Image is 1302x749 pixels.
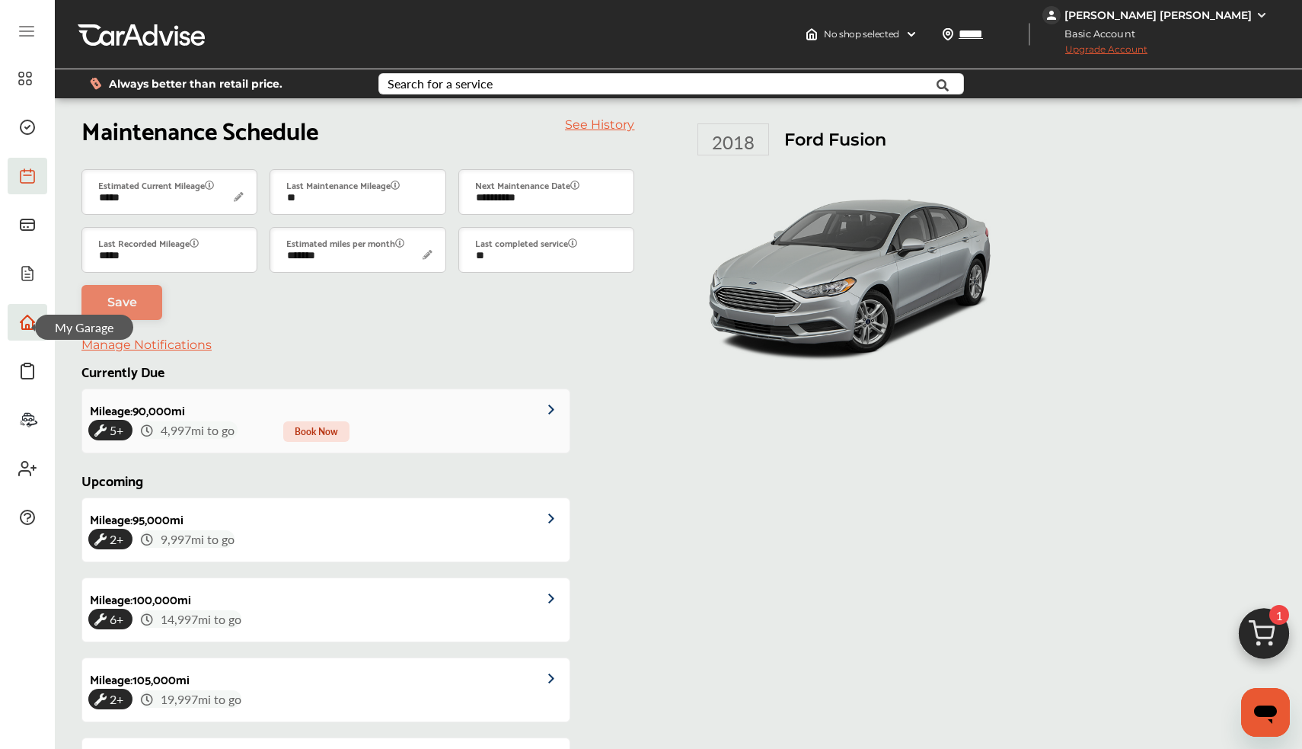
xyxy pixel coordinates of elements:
[107,295,137,309] span: Save
[82,498,570,562] a: Mileage:95,000mi2+ 9,997mi to go
[107,687,126,711] span: 2+
[697,162,1002,390] img: 12239_st0640_046.jpg
[1042,43,1147,62] span: Upgrade Account
[1269,605,1289,625] span: 1
[81,468,143,491] span: Upcoming
[82,658,190,689] div: Mileage : 105,000 mi
[697,123,769,155] div: 2018
[286,177,400,193] label: Last Maintenance Mileage
[82,389,570,453] a: Mileage:90,000mi5+ 4,997mi to go Book Now
[548,514,570,524] img: grCAAAAAElFTkSuQmCC
[1029,23,1030,46] img: header-divider.bc55588e.svg
[1241,688,1290,737] iframe: Button to launch messaging window
[82,389,185,420] div: Mileage : 90,000 mi
[81,338,212,352] a: Manage Notifications
[548,594,570,604] img: grCAAAAAElFTkSuQmCC
[905,28,917,40] img: header-down-arrow.9dd2ce7d.svg
[81,359,164,383] span: Currently Due
[1044,26,1147,42] span: Basic Account
[107,527,126,551] span: 2+
[784,129,886,150] h1: Ford Fusion
[109,78,282,89] span: Always better than retail price.
[565,117,634,132] a: See History
[158,610,241,628] span: 14,997 mi to go
[1042,6,1061,24] img: jVpblrzwTbfkPYzPPzSLxeg0AAAAASUVORK5CYII=
[107,607,126,631] span: 6+
[548,674,570,684] img: grCAAAAAElFTkSuQmCC
[824,28,899,40] span: No shop selected
[475,177,579,193] label: Next Maintenance Date
[806,28,818,40] img: header-home-logo.8d720a4f.svg
[388,78,493,90] div: Search for a service
[98,235,199,251] label: Last Recorded Mileage
[35,315,133,340] span: My Garage
[158,421,238,439] span: 4,997 mi to go
[548,405,570,415] img: grCAAAAAElFTkSuQmCC
[158,530,235,548] span: 9,997 mi to go
[98,177,214,193] label: Estimated Current Mileage
[90,77,101,90] img: dollor_label_vector.a70140d1.svg
[283,421,349,442] span: Book Now
[82,578,570,642] a: Mileage:100,000mi6+ 14,997mi to go
[82,578,191,609] div: Mileage : 100,000 mi
[107,418,126,442] span: 5+
[81,114,318,145] h1: Maintenance Schedule
[82,498,183,529] div: Mileage : 95,000 mi
[1227,601,1300,674] img: cart_icon.3d0951e8.svg
[82,658,570,722] a: Mileage:105,000mi2+ 19,997mi to go
[81,285,162,320] a: Save
[942,28,954,40] img: location_vector.a44bc228.svg
[286,235,404,251] label: Estimated miles per month
[1256,9,1268,21] img: WGsFRI8htEPBVLJbROoPRyZpYNWhNONpIPPETTm6eUC0GeLEiAAAAAElFTkSuQmCC
[475,235,577,251] label: Last completed service
[158,690,241,708] span: 19,997 mi to go
[1064,8,1252,22] div: [PERSON_NAME] [PERSON_NAME]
